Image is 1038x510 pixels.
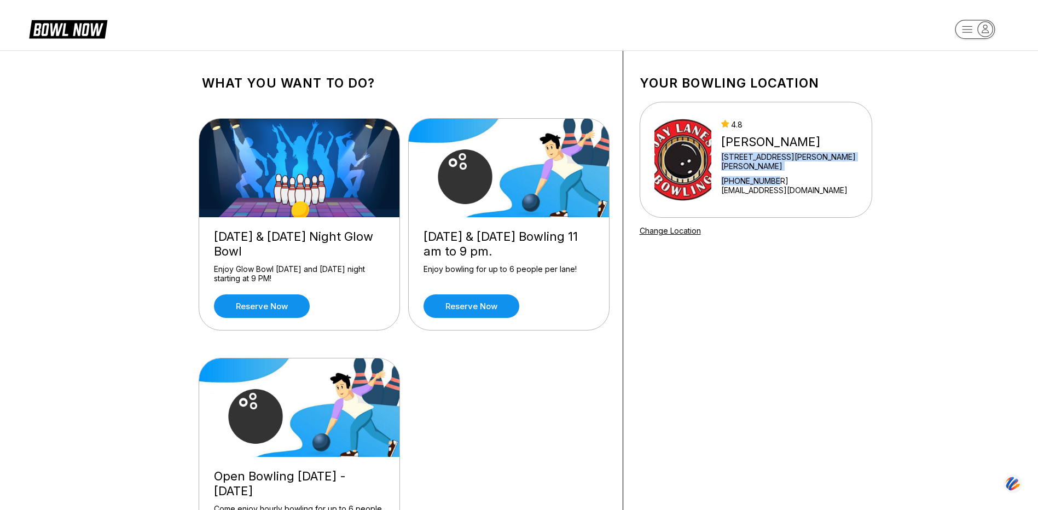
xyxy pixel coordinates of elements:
[640,76,872,91] h1: Your bowling location
[721,120,857,129] div: 4.8
[721,152,857,171] div: [STREET_ADDRESS][PERSON_NAME][PERSON_NAME]
[640,226,701,235] a: Change Location
[721,176,857,186] div: [PHONE_NUMBER]
[424,264,594,283] div: Enjoy bowling for up to 6 people per lane!
[721,135,857,149] div: [PERSON_NAME]
[214,294,310,318] a: Reserve now
[721,186,857,195] a: [EMAIL_ADDRESS][DOMAIN_NAME]
[214,469,385,499] div: Open Bowling [DATE] - [DATE]
[214,264,385,283] div: Enjoy Glow Bowl [DATE] and [DATE] night starting at 9 PM!
[199,358,401,457] img: Open Bowling Sunday - Thursday
[199,119,401,217] img: Friday & Saturday Night Glow Bowl
[202,76,606,91] h1: What you want to do?
[214,229,385,259] div: [DATE] & [DATE] Night Glow Bowl
[654,119,711,201] img: Jay Lanes
[424,229,594,259] div: [DATE] & [DATE] Bowling 11 am to 9 pm.
[424,294,519,318] a: Reserve now
[409,119,610,217] img: Friday & Saturday Bowling 11 am to 9 pm.
[1004,473,1022,494] img: svg+xml;base64,PHN2ZyB3aWR0aD0iNDQiIGhlaWdodD0iNDQiIHZpZXdCb3g9IjAgMCA0NCA0NCIgZmlsbD0ibm9uZSIgeG...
